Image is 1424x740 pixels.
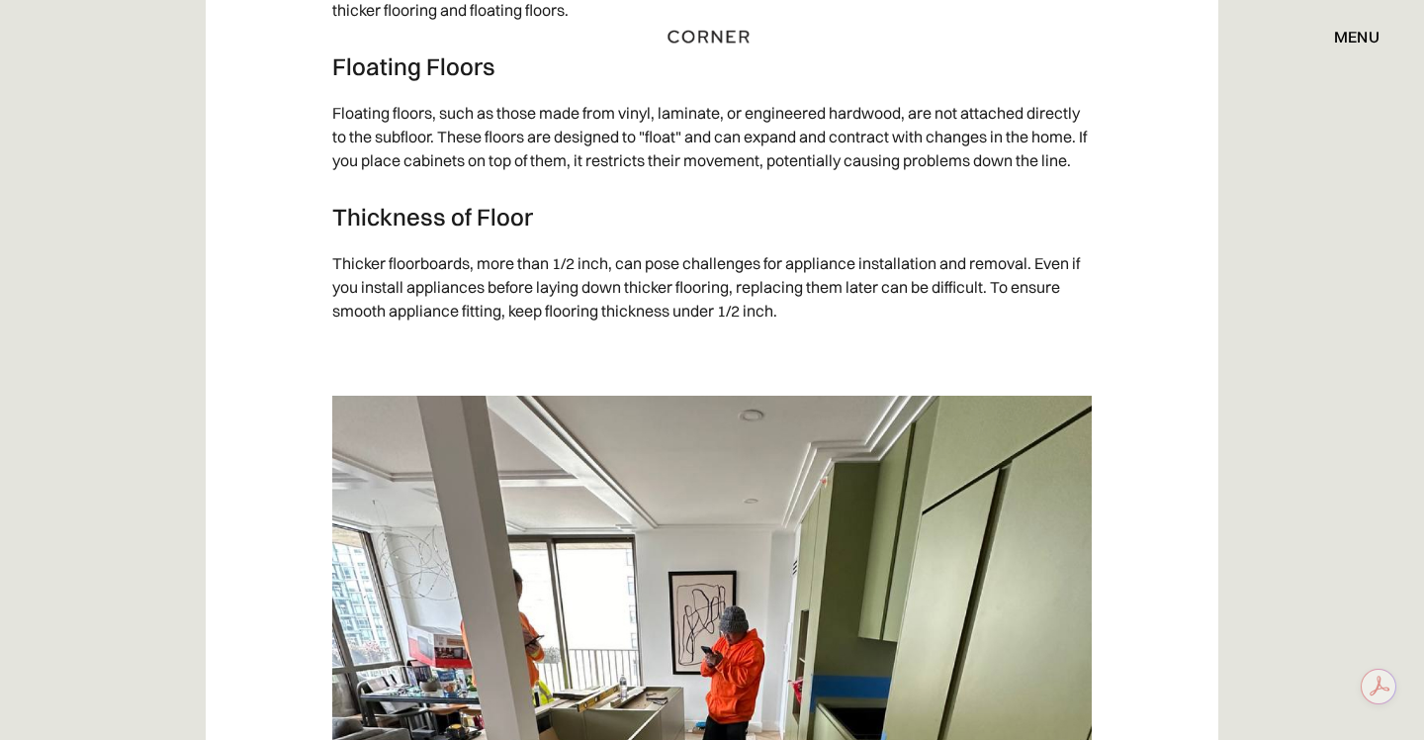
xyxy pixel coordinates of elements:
div: menu [1334,29,1379,45]
a: home [657,24,767,49]
h3: Thickness of Floor [332,202,1092,231]
div: menu [1314,20,1379,53]
p: ‍ [332,332,1092,376]
p: Floating floors, such as those made from vinyl, laminate, or engineered hardwood, are not attache... [332,91,1092,182]
p: Thicker floorboards, more than 1/2 inch, can pose challenges for appliance installation and remov... [332,241,1092,332]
